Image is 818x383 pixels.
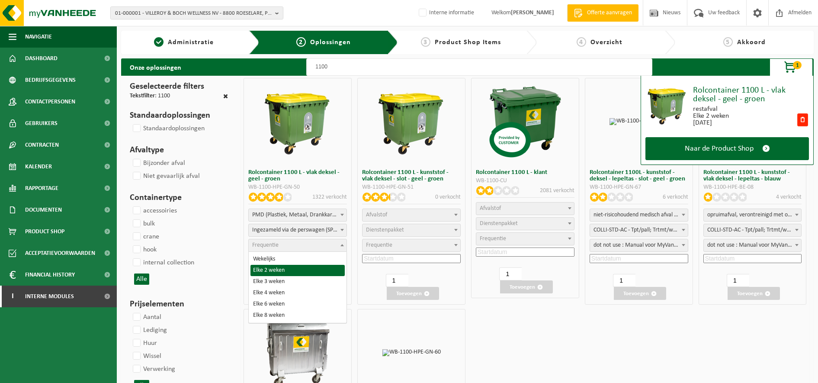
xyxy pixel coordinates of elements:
input: 1 [727,274,749,287]
img: WB-1100-CU [488,85,562,158]
h3: Containertype [130,191,228,204]
label: Lediging [131,324,167,337]
button: Toevoegen [500,280,552,293]
button: Toevoegen [387,287,439,300]
div: Elke 2 weken [693,113,729,119]
span: I [9,286,16,307]
span: Administratie [168,39,214,46]
span: 5 [723,37,733,47]
span: dot not use : Manual voor MyVanheede [590,239,688,252]
li: Elke 2 weken [250,265,345,276]
span: dot not use : Manual voor MyVanheede [704,239,802,251]
label: Huur [131,337,157,350]
label: Niet gevaarlijk afval [131,170,200,183]
span: Frequentie [252,242,279,248]
button: Toevoegen [728,287,780,300]
span: PMD (Plastiek, Metaal, Drankkartons) (bedrijven) [249,209,346,221]
div: WB-1100-HPE-GN-50 [248,184,347,190]
h3: Rolcontainer 1100 L - vlak deksel - geel - groen [248,169,347,182]
a: 3Product Shop Items [402,37,519,48]
img: WB-1100-HPE-GN-67 [609,118,668,125]
label: accessoiries [131,204,177,217]
span: COLLI-STD-AC - Tpt/pall; Trtmt/wu (SP-M-000026) [590,224,688,236]
span: Dienstenpakket [366,227,404,233]
span: COLLI-STD-AC - Tpt/pall; Trtmt/wu (SP-M-000026) [704,224,802,236]
li: Elke 4 weken [250,287,345,299]
span: dot not use : Manual voor MyVanheede [590,239,688,251]
div: Rolcontainer 1100 L - vlak deksel - geel - groen [693,86,809,103]
span: Financial History [25,264,75,286]
span: Interne modules [25,286,74,307]
span: 01-000001 - VILLEROY & BOCH WELLNESS NV - 8800 ROESELARE, POPULIERSTRAAT 1 [115,7,272,20]
span: Dienstenpakket [480,220,518,227]
input: 1 [613,274,635,287]
h3: Rolcontainer 1100 L - klant [476,169,574,176]
li: Wekelijks [250,254,345,265]
span: Ingezameld via de perswagen (SP-M-000001) [248,224,347,237]
input: Startdatum [362,254,461,263]
div: WB-1100-HPE-BE-08 [703,184,802,190]
a: 5Akkoord [680,37,809,48]
p: 1322 verkocht [312,193,347,202]
span: COLLI-STD-AC - Tpt/pall; Trtmt/wu (SP-M-000026) [703,224,802,237]
label: Bijzonder afval [131,157,185,170]
label: Standaardoplossingen [131,122,205,135]
strong: [PERSON_NAME] [511,10,554,16]
input: 1 [386,274,408,287]
div: WB-1100-HPE-GN-67 [590,184,688,190]
span: Frequentie [366,242,392,248]
button: 01-000001 - VILLEROY & BOCH WELLNESS NV - 8800 ROESELARE, POPULIERSTRAAT 1 [110,6,283,19]
label: bulk [131,217,155,230]
span: Documenten [25,199,62,221]
img: WB-1100-HPE-GN-60 [382,349,441,356]
span: 1 [793,61,802,69]
label: Verwerking [131,363,175,376]
span: COLLI-STD-AC - Tpt/pall; Trtmt/wu (SP-M-000026) [590,224,688,237]
a: 1Administratie [125,37,242,48]
label: Interne informatie [417,6,474,19]
span: Oplossingen [310,39,351,46]
label: Wissel [131,350,161,363]
span: Ingezameld via de perswagen (SP-M-000001) [249,224,346,236]
p: 0 verkocht [435,193,461,202]
h3: Rolcontainer 1100L - kunststof - deksel - lepeltas - slot - geel - groen [590,169,688,182]
div: WB-1100-HPE-GN-51 [362,184,461,190]
span: Kalender [25,156,52,177]
span: Gebruikers [25,113,58,134]
span: dot not use : Manual voor MyVanheede [703,239,802,252]
a: Naar de Product Shop [645,137,809,160]
span: Overzicht [590,39,622,46]
span: Navigatie [25,26,52,48]
li: Elke 6 weken [250,299,345,310]
label: internal collection [131,256,194,269]
h3: Standaardoplossingen [130,109,228,122]
span: Frequentie [480,235,506,242]
span: Acceptatievoorwaarden [25,242,95,264]
button: 1 [770,58,813,76]
span: Bedrijfsgegevens [25,69,76,91]
span: Afvalstof [366,212,387,218]
span: Product Shop Items [435,39,501,46]
span: 2 [296,37,306,47]
span: Contracten [25,134,59,156]
span: Contactpersonen [25,91,75,113]
span: niet-risicohoudend medisch afval (zorgcentra) [590,209,688,222]
span: Tekstfilter [130,93,155,99]
label: hook [131,243,157,256]
p: 6 verkocht [663,193,688,202]
li: Elke 8 weken [250,310,345,321]
span: PMD (Plastiek, Metaal, Drankkartons) (bedrijven) [248,209,347,222]
h3: Afvaltype [130,144,228,157]
input: Startdatum [590,254,688,263]
span: Rapportage [25,177,58,199]
label: Aantal [131,311,161,324]
input: 1 [499,267,522,280]
span: niet-risicohoudend medisch afval (zorgcentra) [590,209,688,221]
h3: Geselecteerde filters [130,80,228,93]
a: 4Overzicht [541,37,658,48]
span: Product Shop [25,221,64,242]
h3: Rolcontainer 1100 L - kunststof - vlak deksel - lepeltas - blauw [703,169,802,182]
input: Startdatum [703,254,802,263]
h2: Onze oplossingen [121,58,190,76]
div: [DATE] [693,119,729,126]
